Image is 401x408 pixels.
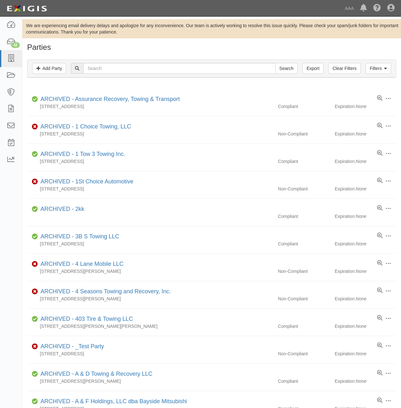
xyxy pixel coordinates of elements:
[335,131,396,137] div: Expiration:
[377,288,382,294] a: View results summary
[335,186,396,192] div: Expiration:
[302,63,323,74] a: Export
[27,186,273,192] div: [STREET_ADDRESS]
[377,178,382,184] a: View results summary
[377,315,382,321] a: View results summary
[356,379,366,384] i: None
[377,123,382,129] a: View results summary
[27,268,273,274] div: [STREET_ADDRESS][PERSON_NAME]
[335,103,396,110] div: Expiration:
[32,344,38,349] i: Non-Compliant
[38,178,133,186] div: 1St Choice Automotive
[41,123,131,130] a: ARCHIVED - 1 Choice Towing, LLC
[41,261,123,267] a: ARCHIVED - 4 Lane Mobile LLC
[273,186,335,192] div: Non-Compliant
[273,158,335,165] div: Compliant
[273,350,335,357] div: Non-Compliant
[27,241,273,247] div: [STREET_ADDRESS]
[377,95,382,102] a: View results summary
[273,296,335,302] div: Non-Compliant
[41,398,187,404] a: ARCHIVED - A & F Holdings, LLC dba Bayside Mitsubishi
[27,296,273,302] div: [STREET_ADDRESS][PERSON_NAME]
[38,233,119,241] div: 3B S Towing LLC
[273,323,335,329] div: Compliant
[41,206,84,212] a: ARCHIVED - 2kk
[38,95,180,104] div: Assurance Recovery, Towing & Transport
[335,296,396,302] div: Expiration:
[356,214,366,219] i: None
[41,343,104,350] a: ARCHIVED - _Test Party
[32,289,38,294] i: Non-Compliant
[335,323,396,329] div: Expiration:
[27,131,273,137] div: [STREET_ADDRESS]
[366,63,391,74] a: Filters
[38,288,171,296] div: 4 Seasons Towing and Recovery, Inc.
[373,4,381,12] i: Help Center - Complianz
[27,158,273,165] div: [STREET_ADDRESS]
[273,103,335,110] div: Compliant
[38,205,84,213] div: 2kk
[38,397,187,406] div: A & F Holdings, LLC dba Bayside Mitsubishi
[335,158,396,165] div: Expiration:
[335,241,396,247] div: Expiration:
[273,131,335,137] div: Non-Compliant
[273,241,335,247] div: Compliant
[83,63,275,74] input: Search
[41,96,180,102] a: ARCHIVED - Assurance Recovery, Towing & Transport
[377,205,382,212] a: View results summary
[356,241,366,246] i: None
[377,397,382,404] a: View results summary
[377,233,382,239] a: View results summary
[38,260,123,268] div: 4 Lane Mobile LLC
[38,123,131,131] div: 1 Choice Towing, LLC
[22,22,401,35] div: We are experiencing email delivery delays and apologize for any inconvenience. Our team is active...
[41,178,133,185] a: ARCHIVED - 1St Choice Automotive
[38,150,125,158] div: 1 Tow 3 Towing Inc.
[32,63,66,74] a: Add Party
[32,235,38,239] i: Compliant
[38,370,152,378] div: A & D Towing & Recovery LLC
[32,372,38,376] i: Compliant
[275,63,298,74] input: Search
[27,43,396,51] h1: Parties
[377,343,382,349] a: View results summary
[356,186,366,191] i: None
[41,316,133,322] a: ARCHIVED - 403 Tire & Towing LLC
[5,3,49,14] img: logo-5460c22ac91f19d4615b14bd174203de0afe785f0fc80cf4dbbc73dc1793850b.png
[335,213,396,219] div: Expiration:
[377,150,382,157] a: View results summary
[27,323,273,329] div: [STREET_ADDRESS][PERSON_NAME][PERSON_NAME]
[38,315,133,323] div: 403 Tire & Towing LLC
[356,104,366,109] i: None
[27,350,273,357] div: [STREET_ADDRESS]
[27,103,273,110] div: [STREET_ADDRESS]
[32,207,38,212] i: Compliant
[41,288,171,295] a: ARCHIVED - 4 Seasons Towing and Recovery, Inc.
[11,42,20,48] div: 42
[27,378,273,384] div: [STREET_ADDRESS][PERSON_NAME]
[32,180,38,184] i: Non-Compliant
[356,324,366,329] i: None
[335,268,396,274] div: Expiration:
[335,378,396,384] div: Expiration:
[335,350,396,357] div: Expiration:
[41,233,119,240] a: ARCHIVED - 3B S Towing LLC
[273,213,335,219] div: Compliant
[356,296,366,301] i: None
[32,317,38,321] i: Compliant
[328,63,360,74] a: Clear Filters
[273,268,335,274] div: Non-Compliant
[273,378,335,384] div: Compliant
[356,269,366,274] i: None
[356,131,366,136] i: None
[356,159,366,164] i: None
[356,351,366,356] i: None
[32,262,38,266] i: Non-Compliant
[377,370,382,376] a: View results summary
[38,343,104,351] div: _Test Party
[32,125,38,129] i: Non-Compliant
[342,2,357,15] a: AAA
[41,371,152,377] a: ARCHIVED - A & D Towing & Recovery LLC
[377,260,382,266] a: View results summary
[32,399,38,404] i: Compliant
